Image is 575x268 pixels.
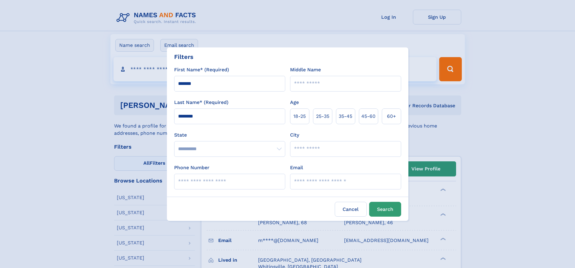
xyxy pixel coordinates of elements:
span: 45‑60 [361,113,375,120]
span: 35‑45 [339,113,352,120]
label: Last Name* (Required) [174,99,228,106]
label: First Name* (Required) [174,66,229,73]
div: Filters [174,52,193,61]
span: 25‑35 [316,113,329,120]
label: Middle Name [290,66,321,73]
label: Age [290,99,299,106]
label: Email [290,164,303,171]
label: State [174,131,285,139]
button: Search [369,202,401,217]
label: City [290,131,299,139]
label: Cancel [335,202,367,217]
span: 18‑25 [293,113,306,120]
span: 60+ [387,113,396,120]
label: Phone Number [174,164,209,171]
